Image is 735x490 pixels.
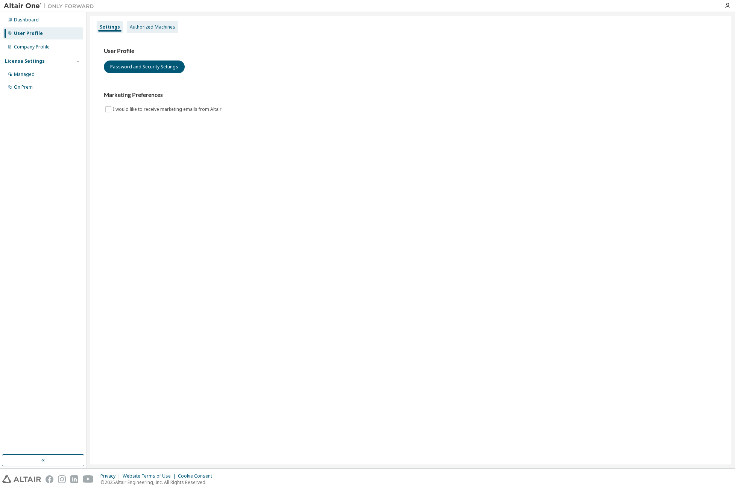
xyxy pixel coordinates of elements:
[113,105,223,114] label: I would like to receive marketing emails from Altair
[46,475,53,483] img: facebook.svg
[14,84,33,90] div: On Prem
[70,475,78,483] img: linkedin.svg
[104,47,718,55] h3: User Profile
[2,475,41,483] img: altair_logo.svg
[83,475,94,483] img: youtube.svg
[58,475,66,483] img: instagram.svg
[104,60,185,73] button: Password and Security Settings
[100,473,123,479] div: Privacy
[14,44,50,50] div: Company Profile
[100,479,217,485] p: © 2025 Altair Engineering, Inc. All Rights Reserved.
[123,473,178,479] div: Website Terms of Use
[14,30,43,36] div: User Profile
[14,17,39,23] div: Dashboard
[14,71,35,77] div: Managed
[4,2,98,10] img: Altair One
[104,91,718,99] h3: Marketing Preferences
[100,24,120,30] div: Settings
[5,58,45,64] div: License Settings
[130,24,175,30] div: Authorized Machines
[178,473,217,479] div: Cookie Consent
